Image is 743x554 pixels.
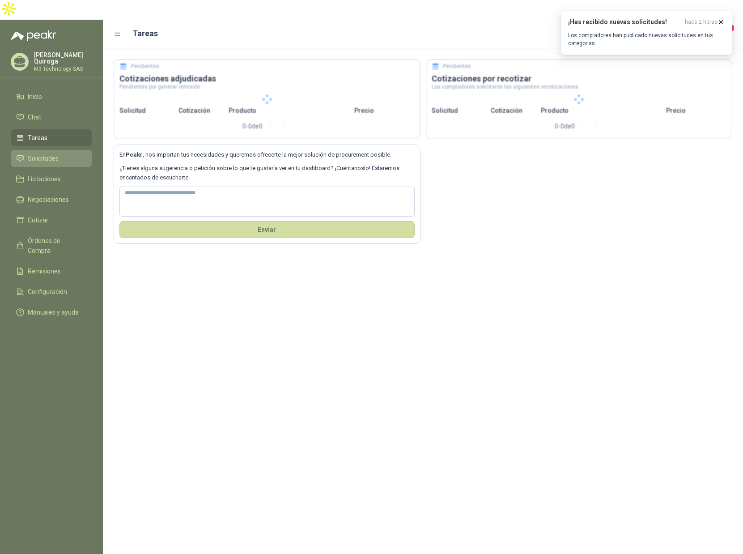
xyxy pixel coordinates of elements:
h1: Tareas [132,27,158,40]
p: ¿Tienes alguna sugerencia o petición sobre lo que te gustaría ver en tu dashboard? ¡Cuéntanoslo! ... [119,164,415,182]
p: Los compradores han publicado nuevas solicitudes en tus categorías. [568,31,725,47]
p: En , nos importan tus necesidades y queremos ofrecerte la mejor solución de procurement posible. [119,150,415,159]
a: Manuales y ayuda [11,304,92,321]
p: [PERSON_NAME] Quiroga [34,52,92,64]
span: Órdenes de Compra [28,236,84,256]
h3: ¡Has recibido nuevas solicitudes! [568,18,681,26]
a: Inicio [11,88,92,105]
p: M3 Technology SAS [34,66,92,72]
span: Negociaciones [28,195,69,205]
a: Licitaciones [11,170,92,188]
b: Peakr [126,151,143,158]
span: Remisiones [28,266,61,276]
a: Chat [11,109,92,126]
span: Chat [28,112,41,122]
button: 4 [716,26,732,42]
a: Tareas [11,129,92,146]
a: Cotizar [11,212,92,229]
img: Logo peakr [11,30,56,41]
a: Remisiones [11,263,92,280]
span: Inicio [28,92,42,102]
a: Negociaciones [11,191,92,208]
span: Cotizar [28,215,48,225]
span: Manuales y ayuda [28,307,79,317]
button: ¡Has recibido nuevas solicitudes!hace 2 horas Los compradores han publicado nuevas solicitudes en... [560,11,732,55]
span: hace 2 horas [685,18,718,26]
a: Configuración [11,283,92,300]
span: Tareas [28,133,47,143]
a: Órdenes de Compra [11,232,92,259]
button: Envíar [119,221,415,238]
span: Licitaciones [28,174,61,184]
span: Configuración [28,287,67,297]
span: Solicitudes [28,153,59,163]
a: Solicitudes [11,150,92,167]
